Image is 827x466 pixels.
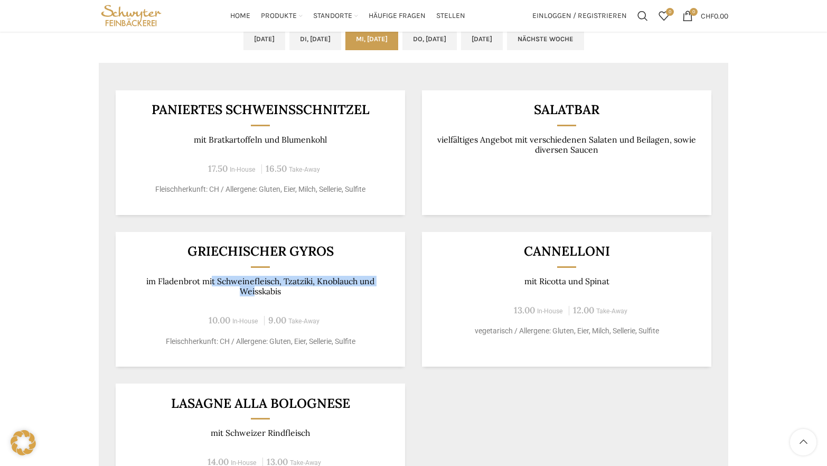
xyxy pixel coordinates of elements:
[514,304,535,316] span: 13.00
[677,5,734,26] a: 0 CHF0.00
[208,163,228,174] span: 17.50
[507,28,584,50] a: Nächste Woche
[230,11,250,21] span: Home
[435,245,699,258] h3: Cannelloni
[690,8,698,16] span: 0
[129,135,392,145] p: mit Bratkartoffeln und Blumenkohl
[129,103,392,116] h3: Paniertes Schweinsschnitzel
[790,429,816,455] a: Scroll to top button
[632,5,653,26] a: Suchen
[261,5,303,26] a: Produkte
[129,245,392,258] h3: Griechischer Gyros
[261,11,297,21] span: Produkte
[313,5,358,26] a: Standorte
[596,307,627,315] span: Take-Away
[701,11,728,20] bdi: 0.00
[436,11,465,21] span: Stellen
[666,8,674,16] span: 0
[653,5,674,26] a: 0
[436,5,465,26] a: Stellen
[230,166,256,173] span: In-House
[230,5,250,26] a: Home
[129,184,392,195] p: Fleischherkunft: CH / Allergene: Gluten, Eier, Milch, Sellerie, Sulfite
[129,276,392,297] p: im Fladenbrot mit Schweinefleisch, Tzatziki, Knoblauch und Weisskabis
[369,5,426,26] a: Häufige Fragen
[169,5,527,26] div: Main navigation
[461,28,503,50] a: [DATE]
[435,325,699,337] p: vegetarisch / Allergene: Gluten, Eier, Milch, Sellerie, Sulfite
[289,28,341,50] a: Di, [DATE]
[435,135,699,155] p: vielfältiges Angebot mit verschiedenen Salaten und Beilagen, sowie diversen Saucen
[288,318,319,325] span: Take-Away
[232,318,258,325] span: In-House
[99,11,164,20] a: Site logo
[129,336,392,347] p: Fleischherkunft: CH / Allergene: Gluten, Eier, Sellerie, Sulfite
[573,304,594,316] span: 12.00
[266,163,287,174] span: 16.50
[435,276,699,286] p: mit Ricotta und Spinat
[435,103,699,116] h3: Salatbar
[701,11,714,20] span: CHF
[209,314,230,326] span: 10.00
[243,28,285,50] a: [DATE]
[129,428,392,438] p: mit Schweizer Rindfleisch
[289,166,320,173] span: Take-Away
[129,397,392,410] h3: Lasagne alla Bolognese
[369,11,426,21] span: Häufige Fragen
[313,11,352,21] span: Standorte
[532,12,627,20] span: Einloggen / Registrieren
[653,5,674,26] div: Meine Wunschliste
[268,314,286,326] span: 9.00
[537,307,563,315] span: In-House
[527,5,632,26] a: Einloggen / Registrieren
[345,28,398,50] a: Mi, [DATE]
[402,28,457,50] a: Do, [DATE]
